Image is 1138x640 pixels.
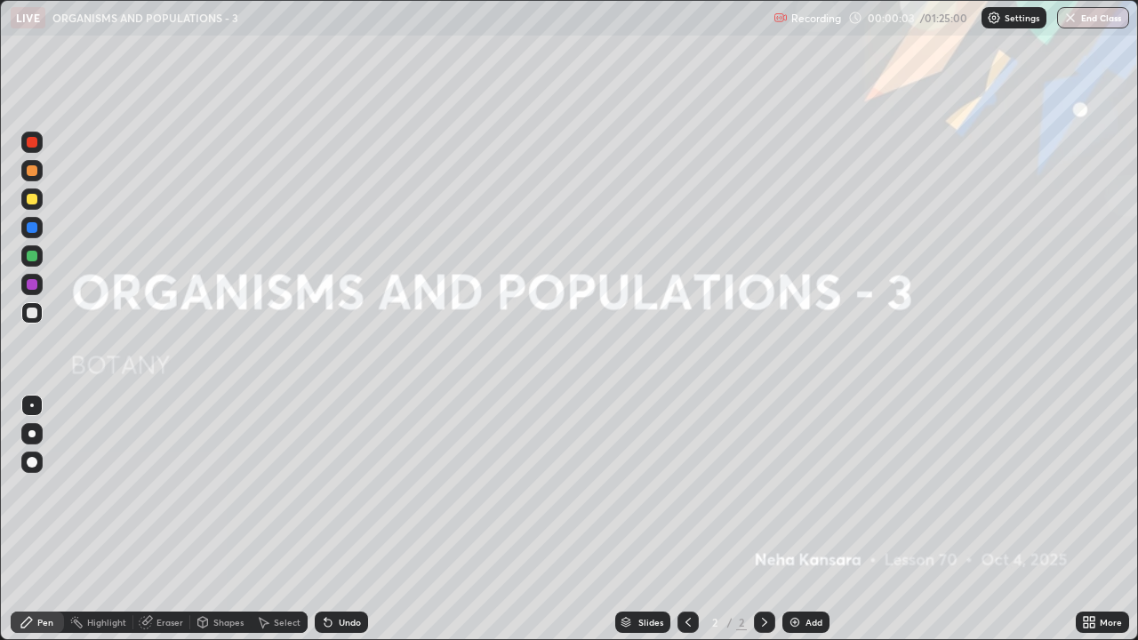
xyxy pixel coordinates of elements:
p: Recording [791,12,841,25]
div: More [1100,618,1122,627]
div: 2 [706,617,724,628]
div: 2 [736,614,747,630]
div: Eraser [156,618,183,627]
div: Undo [339,618,361,627]
p: Settings [1005,13,1039,22]
img: class-settings-icons [987,11,1001,25]
div: / [727,617,733,628]
div: Add [805,618,822,627]
div: Highlight [87,618,126,627]
p: ORGANISMS AND POPULATIONS - 3 [52,11,238,25]
div: Shapes [213,618,244,627]
img: recording.375f2c34.svg [773,11,788,25]
p: LIVE [16,11,40,25]
div: Pen [37,618,53,627]
div: Slides [638,618,663,627]
img: end-class-cross [1063,11,1078,25]
div: Select [274,618,301,627]
button: End Class [1057,7,1129,28]
img: add-slide-button [788,615,802,629]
